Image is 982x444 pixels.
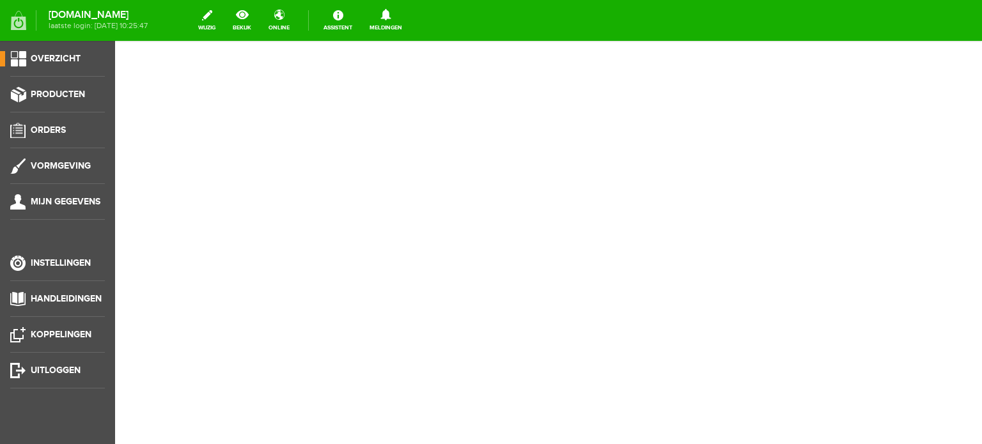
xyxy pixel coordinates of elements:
span: Handleidingen [31,293,102,304]
span: Uitloggen [31,365,81,376]
span: Koppelingen [31,329,91,340]
a: wijzig [191,6,223,34]
span: Producten [31,89,85,100]
span: Vormgeving [31,160,91,171]
span: Overzicht [31,53,81,64]
span: laatste login: [DATE] 10:25:47 [49,22,148,29]
a: Assistent [316,6,360,34]
strong: [DOMAIN_NAME] [49,11,148,19]
a: Meldingen [362,6,410,34]
span: Mijn gegevens [31,196,100,207]
a: online [261,6,297,34]
span: Instellingen [31,257,91,268]
span: Orders [31,125,66,135]
a: bekijk [225,6,259,34]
